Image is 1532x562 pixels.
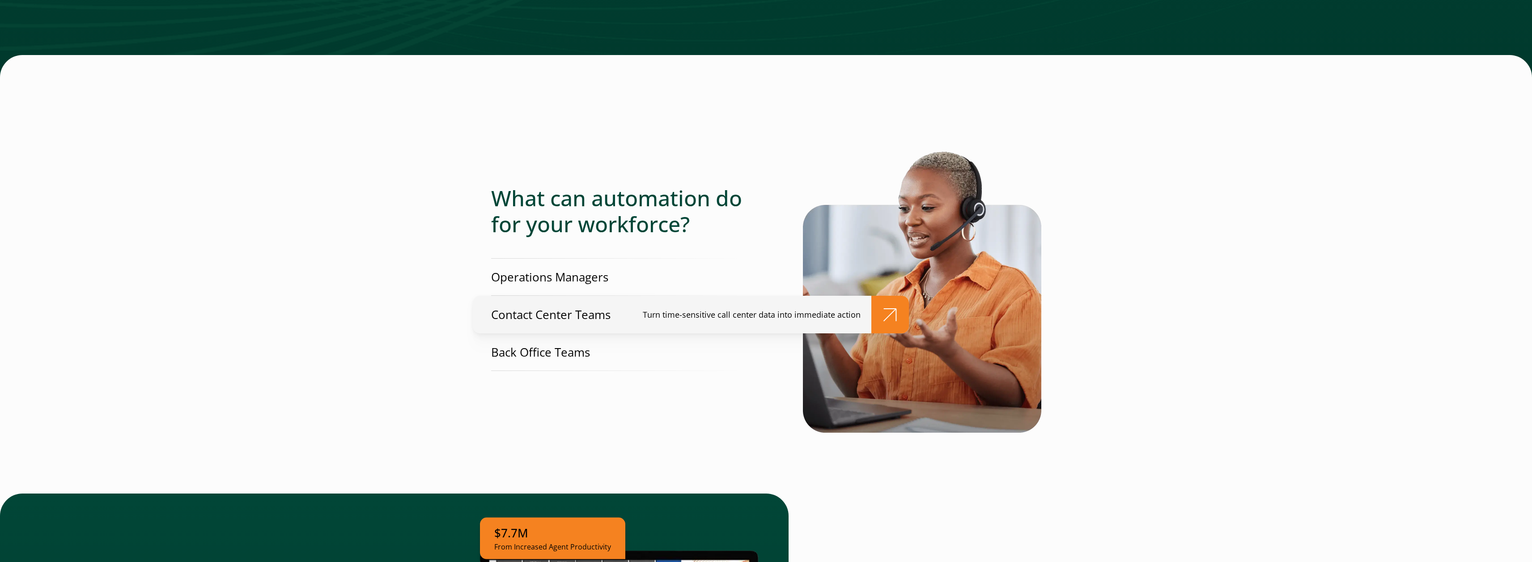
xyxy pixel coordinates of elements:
[494,525,611,541] p: $7.7M
[643,309,861,321] p: Turn time-sensitive call center data into immediate action
[473,296,909,333] a: Contact Center TeamsTurn time-sensitive call center data into immediate action
[491,307,611,323] p: Contact Center Teams
[473,333,748,371] a: Back Office Teams
[494,541,611,552] p: From Increased Agent Productivity
[491,185,766,237] h2: What can automation do for your workforce?
[491,269,608,285] p: Operations Managers
[491,344,590,361] p: Back Office Teams
[473,258,748,296] a: Operations Managers
[803,138,1041,433] img: Woman talking on headset about contact center automation solutions while looking at laptop computer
